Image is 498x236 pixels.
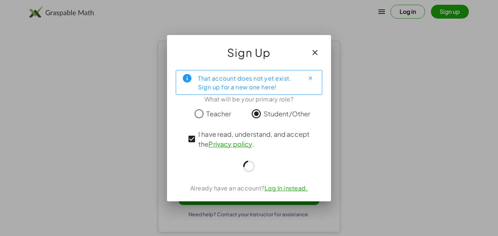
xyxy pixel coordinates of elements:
span: Sign Up [227,44,271,61]
div: What will be your primary role? [176,95,322,104]
span: Student/Other [264,109,311,119]
span: Teacher [206,109,231,119]
div: That account does not yet exist. Sign up for a new one here! [198,73,299,92]
span: I have read, understand, and accept the . [198,129,313,149]
a: Privacy policy [209,140,252,148]
div: Already have an account? [176,184,322,193]
button: Close [304,73,316,84]
a: Log In instead. [265,184,308,192]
